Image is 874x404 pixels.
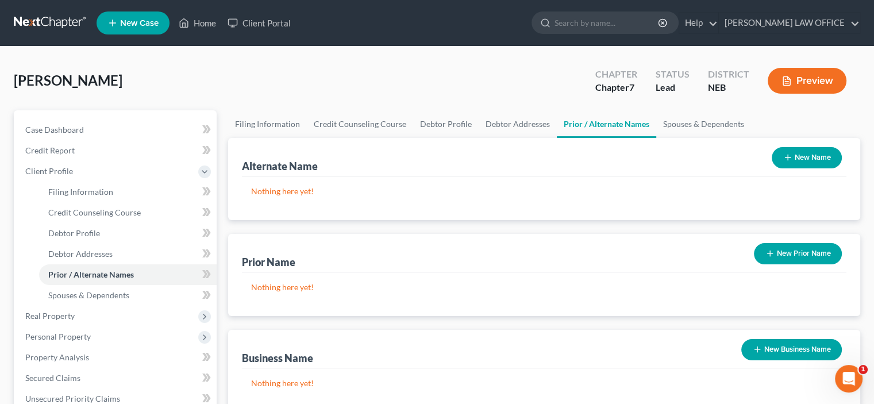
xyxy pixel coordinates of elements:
a: Debtor Addresses [39,244,217,264]
input: Search by name... [555,12,660,33]
div: Chapter [595,68,637,81]
span: 7 [629,82,634,93]
span: Prior / Alternate Names [48,270,134,279]
a: Debtor Profile [39,223,217,244]
p: Nothing here yet! [251,378,837,389]
a: Debtor Profile [413,110,479,138]
a: Filing Information [228,110,307,138]
span: Debtor Addresses [48,249,113,259]
a: Case Dashboard [16,120,217,140]
a: Spouses & Dependents [39,285,217,306]
button: New Business Name [741,339,842,360]
span: [PERSON_NAME] [14,72,122,89]
span: Property Analysis [25,352,89,362]
span: Debtor Profile [48,228,100,238]
span: Filing Information [48,187,113,197]
button: New Name [772,147,842,168]
div: Lead [656,81,690,94]
span: Credit Report [25,145,75,155]
a: Credit Counseling Course [307,110,413,138]
span: Credit Counseling Course [48,207,141,217]
button: Preview [768,68,846,94]
p: Nothing here yet! [251,282,837,293]
span: New Case [120,19,159,28]
div: Business Name [242,351,313,365]
a: Prior / Alternate Names [557,110,656,138]
a: [PERSON_NAME] LAW OFFICE [719,13,860,33]
span: Unsecured Priority Claims [25,394,120,403]
span: Case Dashboard [25,125,84,134]
a: Property Analysis [16,347,217,368]
p: Nothing here yet! [251,186,837,197]
iframe: Intercom live chat [835,365,863,393]
div: Chapter [595,81,637,94]
a: Secured Claims [16,368,217,388]
span: Personal Property [25,332,91,341]
a: Credit Counseling Course [39,202,217,223]
span: 1 [858,365,868,374]
button: New Prior Name [754,243,842,264]
div: Alternate Name [242,159,318,173]
a: Help [679,13,718,33]
a: Spouses & Dependents [656,110,751,138]
a: Home [173,13,222,33]
span: Secured Claims [25,373,80,383]
a: Debtor Addresses [479,110,557,138]
div: NEB [708,81,749,94]
span: Spouses & Dependents [48,290,129,300]
span: Client Profile [25,166,73,176]
div: District [708,68,749,81]
div: Prior Name [242,255,295,269]
span: Real Property [25,311,75,321]
a: Filing Information [39,182,217,202]
a: Client Portal [222,13,297,33]
div: Status [656,68,690,81]
a: Prior / Alternate Names [39,264,217,285]
a: Credit Report [16,140,217,161]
